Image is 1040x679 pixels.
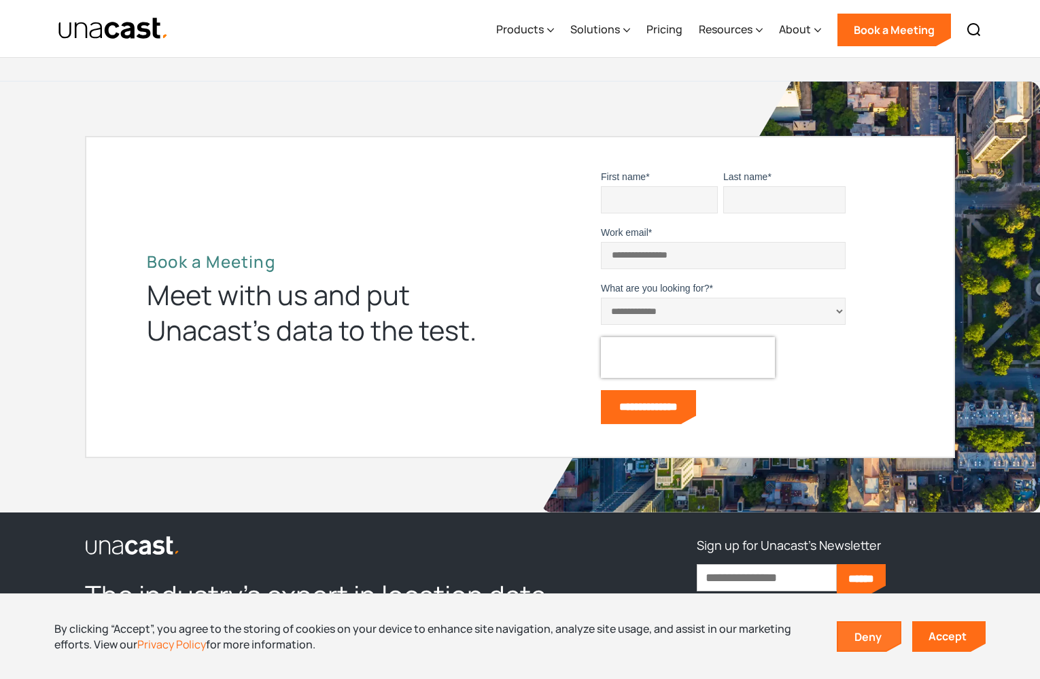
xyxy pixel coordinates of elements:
[646,2,682,58] a: Pricing
[723,171,767,182] span: Last name
[496,21,544,37] div: Products
[966,22,982,38] img: Search icon
[541,82,1040,512] img: bird's eye view of the city
[779,21,811,37] div: About
[58,17,169,41] img: Unacast text logo
[496,2,554,58] div: Products
[85,536,180,556] img: Unacast logo
[838,623,901,651] a: Deny
[601,283,710,294] span: What are you looking for?
[58,17,169,41] a: home
[137,637,206,652] a: Privacy Policy
[54,621,816,652] div: By clicking “Accept”, you agree to the storing of cookies on your device to enhance site navigati...
[837,14,951,46] a: Book a Meeting
[85,578,583,613] h2: The industry’s expert in location data
[779,2,821,58] div: About
[147,251,500,272] h2: Book a Meeting
[699,2,763,58] div: Resources
[601,337,775,378] iframe: reCAPTCHA
[912,621,986,652] a: Accept
[697,534,881,556] h3: Sign up for Unacast's Newsletter
[601,227,648,238] span: Work email
[699,21,752,37] div: Resources
[570,21,620,37] div: Solutions
[85,534,583,556] a: link to the homepage
[570,2,630,58] div: Solutions
[147,277,500,348] div: Meet with us and put Unacast’s data to the test.
[601,171,646,182] span: First name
